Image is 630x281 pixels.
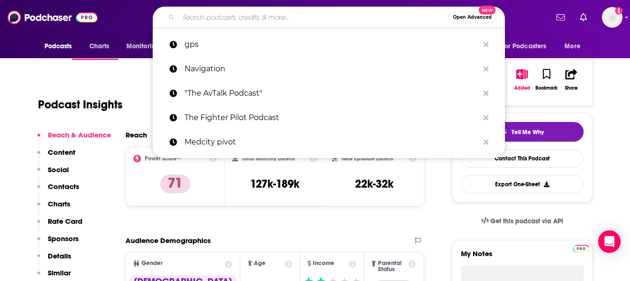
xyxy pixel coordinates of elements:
[120,38,172,55] button: open menu
[553,9,569,25] a: Show notifications dropdown
[37,165,69,182] button: Social
[461,149,584,167] a: Contact This Podcast
[510,63,534,97] button: Added
[250,177,299,191] h3: 127k-189k
[7,8,97,26] img: Podchaser - Follow, Share and Rate Podcasts
[153,7,505,28] div: Search podcasts, credits, & more...
[185,106,479,130] p: The Fighter Pilot Podcast
[37,130,111,148] button: Reach & Audience
[615,7,623,15] svg: Add a profile image
[48,130,111,139] p: Reach & Audience
[341,155,393,162] h2: New Episode Listens
[48,268,71,277] p: Similar
[378,260,407,273] span: Parental Status
[461,122,584,142] button: tell me why sparkleTell Me Why
[576,9,591,25] a: Show notifications dropdown
[602,7,623,28] img: User Profile
[602,7,623,28] button: Show profile menu
[153,57,505,81] a: Navigation
[559,63,583,97] button: Share
[185,32,479,57] p: gps
[511,129,544,136] span: Tell Me Why
[178,10,449,25] input: Search podcasts, credits, & more...
[153,130,505,154] a: Medcity pivot
[37,148,75,165] button: Content
[44,40,72,53] span: Podcasts
[185,130,479,154] p: Medcity pivot
[38,38,84,55] button: open menu
[490,217,563,225] span: Get this podcast via API
[534,63,559,97] button: Bookmark
[474,210,571,233] a: Get this podcast via API
[48,165,69,174] p: Social
[48,251,71,260] p: Details
[141,260,163,266] span: Gender
[514,85,530,91] div: Added
[37,234,79,251] button: Sponsors
[355,177,393,191] h3: 22k-32k
[242,155,295,162] h2: Total Monthly Listens
[573,245,589,252] img: Podchaser Pro
[89,40,110,53] span: Charts
[48,217,82,226] p: Rate Card
[160,175,190,193] p: 71
[573,243,589,252] a: Pro website
[126,40,160,53] span: Monitoring
[126,130,147,139] h2: Reach
[254,260,266,266] span: Age
[37,251,71,269] button: Details
[449,12,496,23] button: Open AdvancedNew
[126,236,211,245] h2: Audience Demographics
[598,230,621,253] div: Open Intercom Messenger
[602,7,623,28] span: Logged in as saraatspark
[535,85,557,91] div: Bookmark
[37,217,82,234] button: Rate Card
[37,182,79,199] button: Contacts
[153,81,505,106] a: "The AvTalk Podcast"
[83,38,115,55] a: Charts
[48,199,70,208] p: Charts
[502,40,547,53] span: For Podcasters
[48,182,79,191] p: Contacts
[48,234,79,243] p: Sponsors
[145,155,181,162] h2: Power Score™
[564,40,580,53] span: More
[153,106,505,130] a: The Fighter Pilot Podcast
[38,98,123,112] h1: Podcast Insights
[185,81,479,106] p: "The AvTalk Podcast"
[496,38,560,55] button: open menu
[453,15,492,20] span: Open Advanced
[565,85,578,91] div: Share
[558,38,592,55] button: open menu
[153,32,505,57] a: gps
[461,249,584,266] label: My Notes
[185,57,479,81] p: Navigation
[461,175,584,193] button: Export One-Sheet
[48,148,75,157] p: Content
[37,199,70,217] button: Charts
[313,260,334,266] span: Income
[479,6,496,15] span: New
